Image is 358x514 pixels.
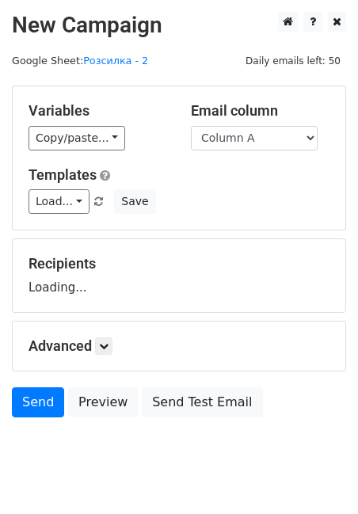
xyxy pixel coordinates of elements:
[29,337,329,355] h5: Advanced
[68,387,138,417] a: Preview
[83,55,148,67] a: Розсилка - 2
[29,189,89,214] a: Load...
[240,55,346,67] a: Daily emails left: 50
[12,12,346,39] h2: New Campaign
[12,55,148,67] small: Google Sheet:
[29,255,329,272] h5: Recipients
[29,166,97,183] a: Templates
[191,102,329,120] h5: Email column
[114,189,155,214] button: Save
[142,387,262,417] a: Send Test Email
[29,102,167,120] h5: Variables
[29,126,125,150] a: Copy/paste...
[240,52,346,70] span: Daily emails left: 50
[12,387,64,417] a: Send
[29,255,329,296] div: Loading...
